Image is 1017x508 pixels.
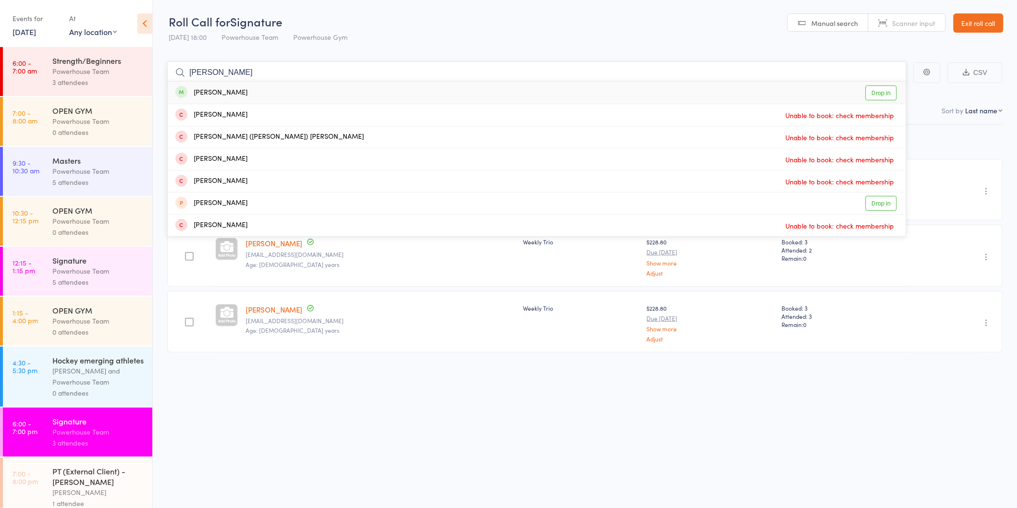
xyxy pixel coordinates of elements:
[3,347,152,407] a: 4:30 -5:30 pmHockey emerging athletes[PERSON_NAME] and Powerhouse Team0 attendees
[783,174,897,189] span: Unable to book: check membership
[175,109,248,121] div: [PERSON_NAME]
[783,108,897,122] span: Unable to book: check membership
[523,238,639,246] div: Weekly Trio
[246,317,516,324] small: jodiemuldoon93@gmail.com
[3,47,152,96] a: 6:00 -7:00 amStrength/BeginnersPowerhouse Team3 attendees
[175,154,248,165] div: [PERSON_NAME]
[246,251,516,258] small: mailkochardy@yahoo.com
[647,326,774,332] a: Show more
[52,426,144,437] div: Powerhouse Team
[12,59,37,74] time: 6:00 - 7:00 am
[52,127,144,138] div: 0 attendees
[175,198,248,209] div: [PERSON_NAME]
[12,359,37,374] time: 4:30 - 5:30 pm
[52,487,144,498] div: [PERSON_NAME]
[12,470,38,485] time: 7:00 - 8:00 pm
[52,327,144,338] div: 0 attendees
[52,216,144,227] div: Powerhouse Team
[3,97,152,146] a: 7:00 -8:00 amOPEN GYMPowerhouse Team0 attendees
[222,32,278,42] span: Powerhouse Team
[948,62,1003,83] button: CSV
[783,130,897,145] span: Unable to book: check membership
[246,238,302,248] a: [PERSON_NAME]
[52,466,144,487] div: PT (External Client) - [PERSON_NAME]
[12,159,39,174] time: 9:30 - 10:30 am
[175,176,248,187] div: [PERSON_NAME]
[782,246,907,254] span: Attended: 2
[52,437,144,448] div: 3 attendees
[52,387,144,399] div: 0 attendees
[647,270,774,276] a: Adjust
[804,320,807,328] span: 0
[52,155,144,166] div: Masters
[647,238,774,276] div: $228.80
[783,152,897,167] span: Unable to book: check membership
[246,260,339,268] span: Age: [DEMOGRAPHIC_DATA] years
[966,106,998,115] div: Last name
[52,315,144,327] div: Powerhouse Team
[647,304,774,342] div: $228.80
[169,32,207,42] span: [DATE] 18:00
[52,105,144,116] div: OPEN GYM
[12,309,38,324] time: 1:15 - 4:00 pm
[169,13,230,29] span: Roll Call for
[3,147,152,196] a: 9:30 -10:30 amMastersPowerhouse Team5 attendees
[52,266,144,277] div: Powerhouse Team
[3,197,152,246] a: 10:30 -12:15 pmOPEN GYMPowerhouse Team0 attendees
[942,106,964,115] label: Sort by
[523,304,639,312] div: Weekly Trio
[12,109,37,124] time: 7:00 - 8:00 am
[3,408,152,457] a: 6:00 -7:00 pmSignaturePowerhouse Team3 attendees
[52,116,144,127] div: Powerhouse Team
[52,255,144,266] div: Signature
[647,315,774,322] small: Due [DATE]
[52,177,144,188] div: 5 attendees
[812,18,858,28] span: Manual search
[3,247,152,296] a: 12:15 -1:15 pmSignaturePowerhouse Team5 attendees
[782,320,907,328] span: Remain:
[866,85,897,100] a: Drop in
[866,196,897,211] a: Drop in
[52,227,144,238] div: 0 attendees
[52,277,144,288] div: 5 attendees
[52,205,144,216] div: OPEN GYM
[12,259,35,274] time: 12:15 - 1:15 pm
[782,238,907,246] span: Booked: 3
[52,66,144,77] div: Powerhouse Team
[12,11,60,26] div: Events for
[804,254,807,262] span: 0
[647,336,774,342] a: Adjust
[954,13,1004,33] a: Exit roll call
[52,365,144,387] div: [PERSON_NAME] and Powerhouse Team
[52,355,144,365] div: Hockey emerging athletes
[230,13,282,29] span: Signature
[52,166,144,177] div: Powerhouse Team
[782,304,907,312] span: Booked: 3
[893,18,936,28] span: Scanner input
[69,26,117,37] div: Any location
[12,209,38,224] time: 10:30 - 12:15 pm
[52,416,144,426] div: Signature
[12,420,37,435] time: 6:00 - 7:00 pm
[175,87,248,98] div: [PERSON_NAME]
[647,249,774,255] small: Due [DATE]
[782,254,907,262] span: Remain:
[52,305,144,315] div: OPEN GYM
[246,304,302,314] a: [PERSON_NAME]
[12,26,36,37] a: [DATE]
[69,11,117,26] div: At
[782,312,907,320] span: Attended: 3
[293,32,347,42] span: Powerhouse Gym
[783,218,897,233] span: Unable to book: check membership
[167,61,906,84] input: Search by name
[175,132,364,143] div: [PERSON_NAME] ([PERSON_NAME]) [PERSON_NAME]
[52,55,144,66] div: Strength/Beginners
[52,77,144,88] div: 3 attendees
[3,297,152,346] a: 1:15 -4:00 pmOPEN GYMPowerhouse Team0 attendees
[175,220,248,231] div: [PERSON_NAME]
[246,326,339,334] span: Age: [DEMOGRAPHIC_DATA] years
[647,260,774,266] a: Show more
